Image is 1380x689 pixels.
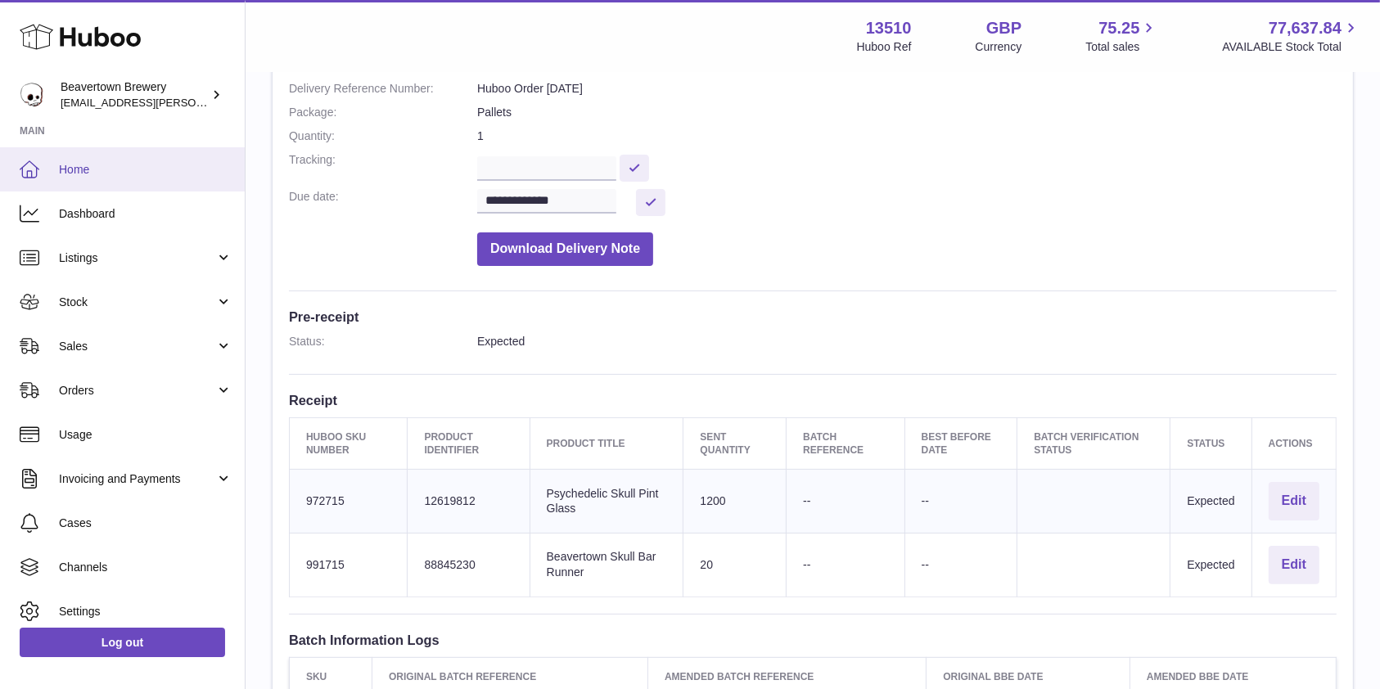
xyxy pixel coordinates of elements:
[787,417,904,469] th: Batch Reference
[59,295,215,310] span: Stock
[59,206,232,222] span: Dashboard
[289,391,1337,409] h3: Receipt
[1017,417,1170,469] th: Batch Verification Status
[59,250,215,266] span: Listings
[408,417,530,469] th: Product Identifier
[289,189,477,216] dt: Due date:
[61,79,208,110] div: Beavertown Brewery
[530,417,683,469] th: Product title
[477,128,1337,144] dd: 1
[986,17,1021,39] strong: GBP
[1222,17,1360,55] a: 77,637.84 AVAILABLE Stock Total
[1085,17,1158,55] a: 75.25 Total sales
[976,39,1022,55] div: Currency
[1251,417,1336,469] th: Actions
[477,105,1337,120] dd: Pallets
[1269,546,1319,584] button: Edit
[477,81,1337,97] dd: Huboo Order [DATE]
[904,417,1017,469] th: Best Before Date
[1098,17,1139,39] span: 75.25
[683,533,787,597] td: 20
[289,105,477,120] dt: Package:
[59,604,232,619] span: Settings
[289,81,477,97] dt: Delivery Reference Number:
[1269,17,1342,39] span: 77,637.84
[289,334,477,349] dt: Status:
[59,339,215,354] span: Sales
[290,533,408,597] td: 991715
[477,232,653,266] button: Download Delivery Note
[477,334,1337,349] dd: Expected
[1170,417,1251,469] th: Status
[59,383,215,399] span: Orders
[530,533,683,597] td: Beavertown Skull Bar Runner
[59,560,232,575] span: Channels
[1269,482,1319,520] button: Edit
[866,17,912,39] strong: 13510
[289,152,477,181] dt: Tracking:
[530,470,683,534] td: Psychedelic Skull Pint Glass
[1170,533,1251,597] td: Expected
[59,471,215,487] span: Invoicing and Payments
[20,628,225,657] a: Log out
[1170,470,1251,534] td: Expected
[59,516,232,531] span: Cases
[289,631,1337,649] h3: Batch Information Logs
[59,427,232,443] span: Usage
[1085,39,1158,55] span: Total sales
[290,470,408,534] td: 972715
[683,470,787,534] td: 1200
[289,128,477,144] dt: Quantity:
[20,83,44,107] img: kit.lowe@beavertownbrewery.co.uk
[289,308,1337,326] h3: Pre-receipt
[787,470,904,534] td: --
[408,533,530,597] td: 88845230
[904,470,1017,534] td: --
[290,417,408,469] th: Huboo SKU Number
[61,96,328,109] span: [EMAIL_ADDRESS][PERSON_NAME][DOMAIN_NAME]
[1222,39,1360,55] span: AVAILABLE Stock Total
[408,470,530,534] td: 12619812
[857,39,912,55] div: Huboo Ref
[904,533,1017,597] td: --
[683,417,787,469] th: Sent Quantity
[59,162,232,178] span: Home
[787,533,904,597] td: --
